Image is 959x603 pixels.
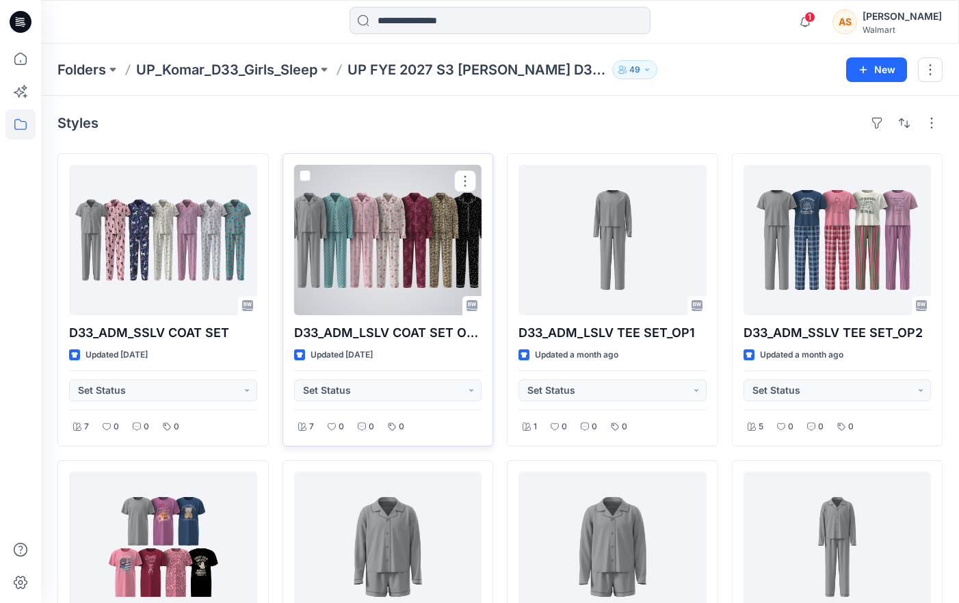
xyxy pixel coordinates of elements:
p: 49 [629,62,640,77]
p: Updated [DATE] [86,348,148,362]
p: 1 [534,420,537,434]
button: New [846,57,907,82]
div: Walmart [863,25,942,35]
p: 0 [339,420,344,434]
p: 0 [818,420,824,434]
p: 7 [84,420,89,434]
div: AS [832,10,857,34]
a: UP_Komar_D33_Girls_Sleep [136,60,317,79]
p: 0 [174,420,179,434]
p: 0 [622,420,627,434]
p: Updated [DATE] [311,348,373,362]
p: Updated a month ago [760,348,843,362]
p: D33_ADM_SSLV COAT SET [69,323,257,343]
a: D33_ADM_SSLV COAT SET [69,165,257,315]
a: D33_ADM_LSLV COAT SET OP2 [294,165,482,315]
p: 0 [788,420,793,434]
span: 1 [804,12,815,23]
p: UP FYE 2027 S3 [PERSON_NAME] D33 Girls Sleep [347,60,607,79]
div: [PERSON_NAME] [863,8,942,25]
button: 49 [612,60,657,79]
h4: Styles [57,115,98,131]
p: 0 [399,420,404,434]
p: 0 [592,420,597,434]
p: 0 [144,420,149,434]
a: D33_ADM_LSLV TEE SET_OP1 [518,165,707,315]
p: 0 [114,420,119,434]
a: Folders [57,60,106,79]
p: D33_ADM_LSLV TEE SET_OP1 [518,323,707,343]
p: D33_ADM_LSLV COAT SET OP2 [294,323,482,343]
p: D33_ADM_SSLV TEE SET_OP2 [744,323,932,343]
p: 0 [369,420,374,434]
a: D33_ADM_SSLV TEE SET_OP2 [744,165,932,315]
p: 7 [309,420,314,434]
p: 0 [848,420,854,434]
p: 5 [759,420,763,434]
p: Updated a month ago [535,348,618,362]
p: 0 [562,420,567,434]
